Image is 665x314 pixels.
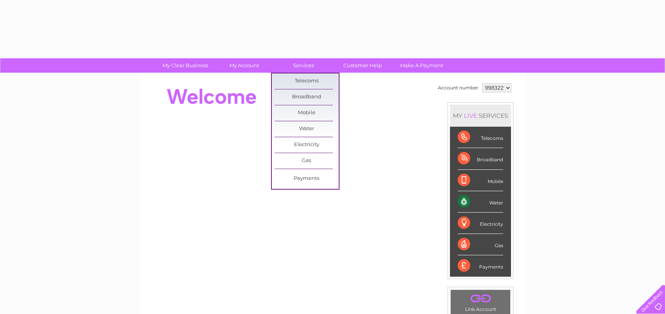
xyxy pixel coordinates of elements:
[458,255,503,276] div: Payments
[453,292,508,305] a: .
[450,105,511,127] div: MY SERVICES
[275,153,339,169] a: Gas
[275,73,339,89] a: Telecoms
[153,58,217,73] a: My Clear Business
[275,89,339,105] a: Broadband
[458,148,503,169] div: Broadband
[390,58,454,73] a: Make A Payment
[275,105,339,121] a: Mobile
[462,112,479,119] div: LIVE
[331,58,395,73] a: Customer Help
[458,127,503,148] div: Telecoms
[275,137,339,153] a: Electricity
[436,81,480,94] td: Account number
[450,290,511,314] td: Link Account
[275,171,339,187] a: Payments
[458,191,503,213] div: Water
[275,121,339,137] a: Water
[458,213,503,234] div: Electricity
[212,58,276,73] a: My Account
[458,234,503,255] div: Gas
[271,58,336,73] a: Services
[458,170,503,191] div: Mobile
